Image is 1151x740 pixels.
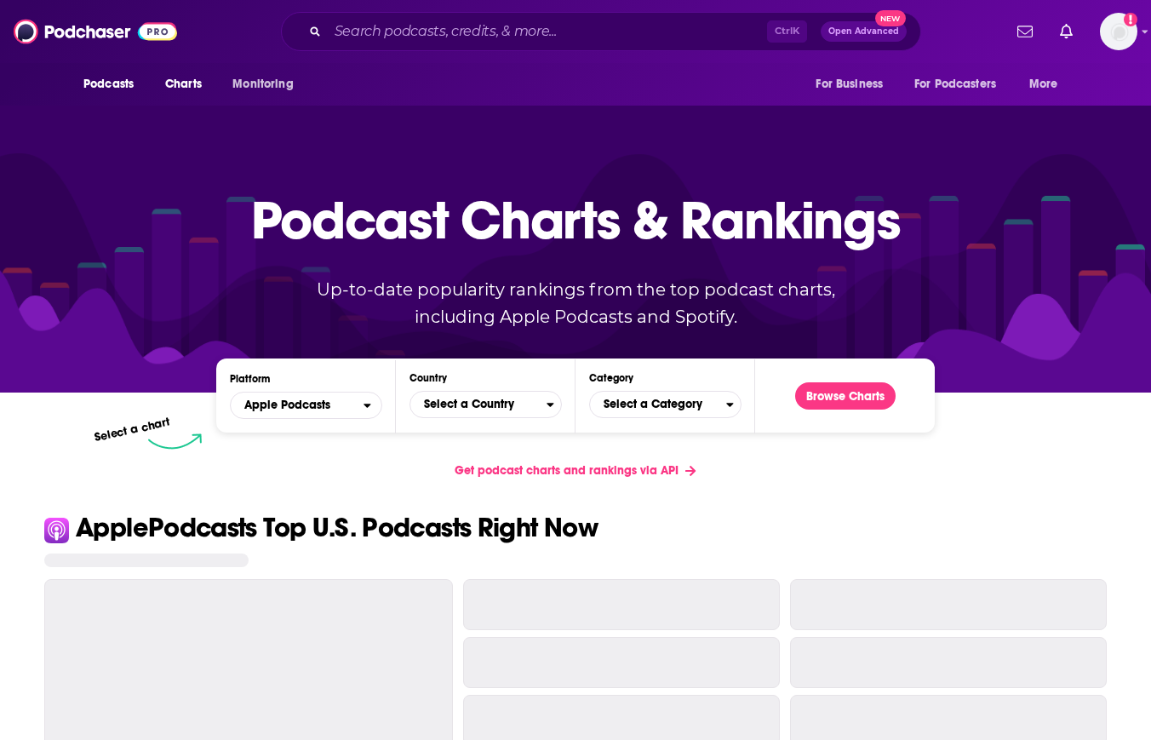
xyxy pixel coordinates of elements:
[903,68,1021,100] button: open menu
[455,463,679,478] span: Get podcast charts and rankings via API
[148,433,202,450] img: select arrow
[154,68,212,100] a: Charts
[1029,72,1058,96] span: More
[795,382,896,410] button: Browse Charts
[231,391,364,420] span: Apple Podcasts
[1124,13,1137,26] svg: Add a profile image
[828,27,899,36] span: Open Advanced
[83,72,134,96] span: Podcasts
[589,391,742,418] button: Categories
[804,68,904,100] button: open menu
[441,450,709,491] a: Get podcast charts and rankings via API
[1017,68,1079,100] button: open menu
[590,390,726,419] span: Select a Category
[220,68,315,100] button: open menu
[76,514,598,542] p: Apple Podcasts Top U.S. Podcasts Right Now
[72,68,156,100] button: open menu
[281,12,921,51] div: Search podcasts, credits, & more...
[1100,13,1137,50] img: User Profile
[93,415,171,445] p: Select a chart
[230,392,382,419] h2: Platforms
[875,10,906,26] span: New
[821,21,907,42] button: Open AdvancedNew
[328,18,767,45] input: Search podcasts, credits, & more...
[251,164,901,275] p: Podcast Charts & Rankings
[767,20,807,43] span: Ctrl K
[409,391,562,418] button: Countries
[1100,13,1137,50] span: Logged in as evankrask
[165,72,202,96] span: Charts
[1100,13,1137,50] button: Show profile menu
[816,72,883,96] span: For Business
[44,518,69,542] img: Apple Icon
[14,15,177,48] img: Podchaser - Follow, Share and Rate Podcasts
[232,72,293,96] span: Monitoring
[283,276,868,330] p: Up-to-date popularity rankings from the top podcast charts, including Apple Podcasts and Spotify.
[914,72,996,96] span: For Podcasters
[1053,17,1079,46] a: Show notifications dropdown
[230,392,382,419] button: open menu
[1011,17,1039,46] a: Show notifications dropdown
[410,390,547,419] span: Select a Country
